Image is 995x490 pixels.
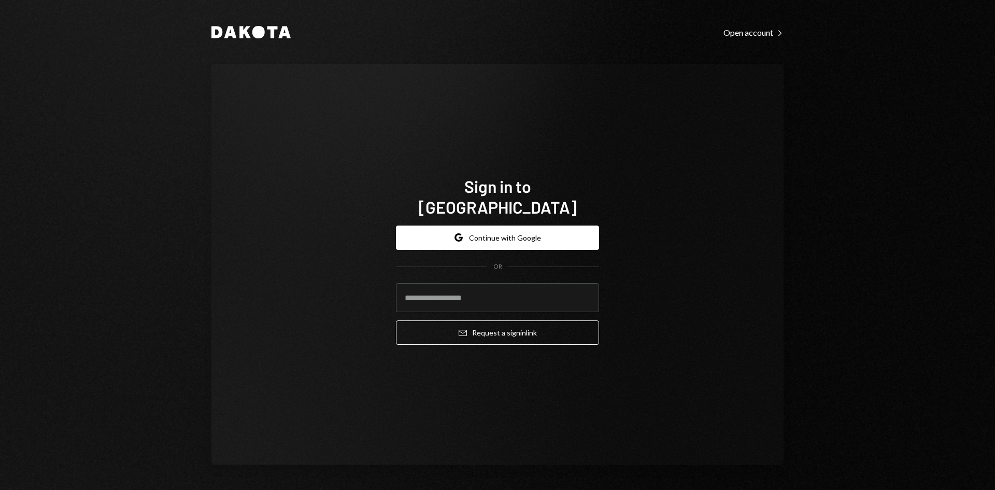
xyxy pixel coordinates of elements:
div: OR [493,262,502,271]
button: Continue with Google [396,226,599,250]
a: Open account [723,26,784,38]
div: Open account [723,27,784,38]
h1: Sign in to [GEOGRAPHIC_DATA] [396,176,599,217]
button: Request a signinlink [396,320,599,345]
